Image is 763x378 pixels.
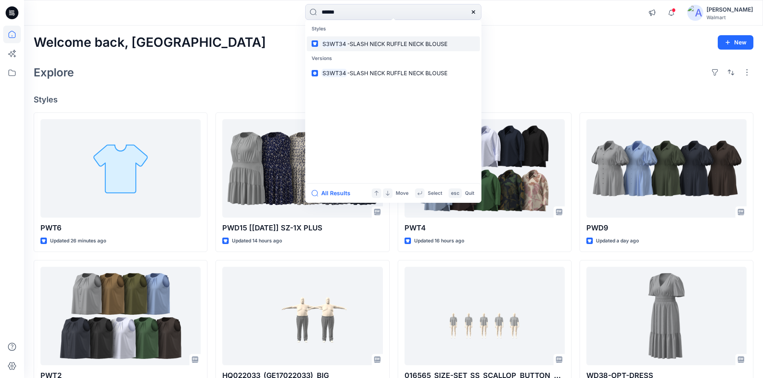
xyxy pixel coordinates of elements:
p: Updated 14 hours ago [232,237,282,245]
div: [PERSON_NAME] [707,5,753,14]
button: New [718,35,753,50]
mark: S3WT34 [321,39,347,48]
p: Updated a day ago [596,237,639,245]
h4: Styles [34,95,753,104]
a: S3WT34-SLASH NECK RUFFLE NECK BLOUSE [307,36,480,51]
p: esc [451,189,459,198]
span: -SLASH NECK RUFFLE NECK BLOUSE [347,70,447,76]
p: Versions [307,51,480,66]
h2: Explore [34,66,74,79]
a: PWT6 [40,119,201,218]
p: Styles [307,22,480,36]
p: PWD9 [586,222,747,234]
p: Updated 16 hours ago [414,237,464,245]
a: HQ022033_(GE17022033)_BIG [222,267,383,366]
a: 016565_SIZE-SET_SS_SCALLOP_BUTTON_DOWN [405,267,565,366]
a: S3WT34-SLASH NECK RUFFLE NECK BLOUSE [307,66,480,80]
a: PWD15 [27-09-25] SZ-1X PLUS [222,119,383,218]
p: Updated 26 minutes ago [50,237,106,245]
p: PWT6 [40,222,201,234]
p: Move [396,189,409,198]
div: Walmart [707,14,753,20]
a: PWT4 [405,119,565,218]
p: Select [428,189,442,198]
img: avatar [687,5,703,21]
p: PWD15 [[DATE]] SZ-1X PLUS [222,222,383,234]
a: PWT2 [40,267,201,366]
p: Quit [465,189,474,198]
mark: S3WT34 [321,68,347,78]
p: PWT4 [405,222,565,234]
span: -SLASH NECK RUFFLE NECK BLOUSE [347,40,447,47]
button: All Results [312,188,356,198]
h2: Welcome back, [GEOGRAPHIC_DATA] [34,35,266,50]
a: PWD9 [586,119,747,218]
a: WD38-OPT-DRESS [586,267,747,366]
